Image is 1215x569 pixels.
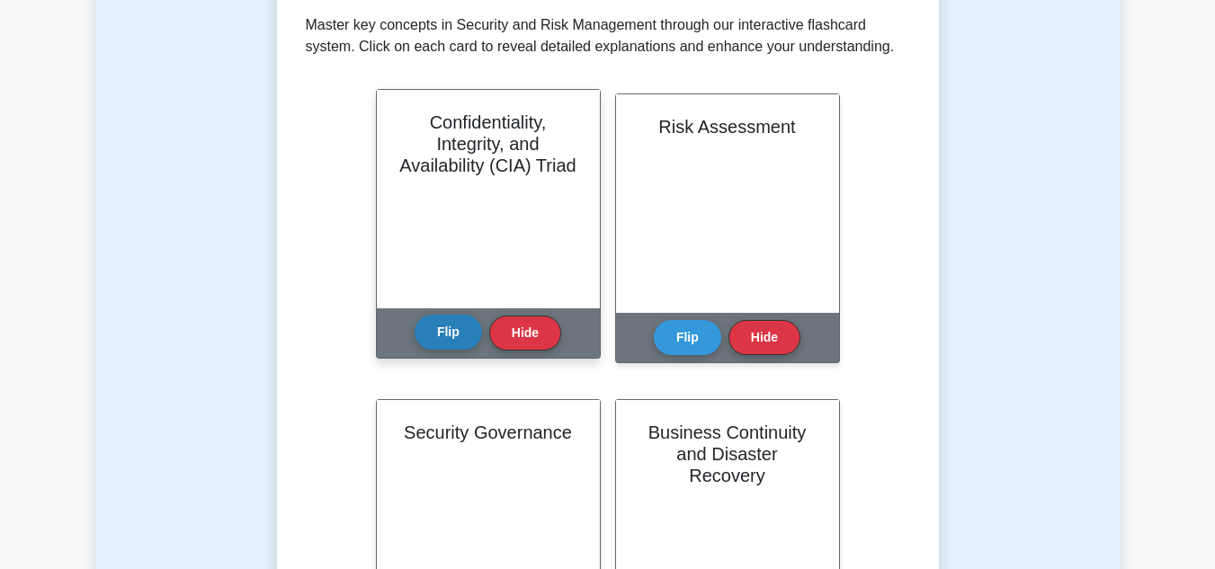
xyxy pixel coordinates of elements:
[398,422,578,443] h2: Security Governance
[638,116,817,138] h2: Risk Assessment
[638,422,817,486] h2: Business Continuity and Disaster Recovery
[728,320,800,355] button: Hide
[415,315,482,350] button: Flip
[489,316,561,351] button: Hide
[654,320,721,355] button: Flip
[306,14,910,58] p: Master key concepts in Security and Risk Management through our interactive flashcard system. Cli...
[398,111,578,176] h2: Confidentiality, Integrity, and Availability (CIA) Triad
